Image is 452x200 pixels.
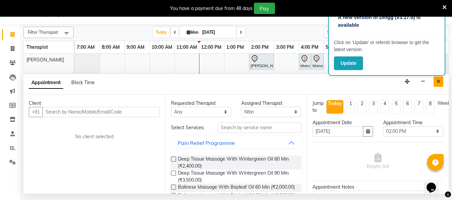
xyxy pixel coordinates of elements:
[324,42,345,52] a: 5:00 PM
[312,184,443,191] div: Appointment Notes
[312,126,363,137] input: yyyy-mm-dd
[434,76,443,87] button: Close
[174,137,299,149] button: Pain Relief Programme
[75,42,96,52] a: 7:00 AM
[218,123,301,133] input: Search by service name
[170,5,253,12] div: You have a payment due from 48 days
[392,100,400,114] li: 5
[312,100,324,114] div: Jump to
[28,29,58,35] span: Filter Therapist
[178,139,235,147] div: Pain Relief Programme
[380,100,389,114] li: 4
[300,55,310,69] div: Mana ., TK01, 04:00 PM-04:30 PM, Refreshing Foot Reflexology (Petals)
[178,156,296,170] span: Deep Tissue Massage With Wintergreen Oil 60 Min (₹2,400.00)
[45,133,144,140] div: No client selected
[346,100,355,114] li: 1
[178,184,295,192] span: Balinese Massage With Bayleaf Oil 60 Min (₹2,000.00)
[334,56,363,70] button: Update
[241,100,301,107] div: Assigned Therapist
[358,100,366,114] li: 2
[26,44,48,50] span: Therapist
[200,27,234,37] input: 2025-09-01
[328,100,342,107] div: Today
[29,100,160,107] div: Client
[383,119,443,126] div: Appointment Time
[42,107,160,117] input: Search by Name/Mobile/Email/Code
[338,14,436,29] p: A new version of Dingg (v3.17.0) is available
[426,100,435,114] li: 8
[150,42,174,52] a: 10:00 AM
[334,39,440,53] p: Click on ‘Update’ or refersh browser to get the latest version.
[250,55,273,69] div: [PERSON_NAME], TK06, 02:00 PM-03:00 PM, Swedish Massage With Sesame Oil 60 Min
[166,124,213,131] div: Select Services
[324,27,382,37] input: Search Appointment
[29,77,63,89] span: Appointment
[299,42,320,52] a: 4:00 PM
[254,3,275,14] button: Pay
[367,153,389,170] span: Empty list
[178,170,296,184] span: Deep Tissue Massage With Wintergreen Oil 90 Min (₹3,500.00)
[125,42,146,52] a: 9:00 AM
[71,79,95,85] span: Block Time
[312,55,323,69] div: Mana ., TK01, 04:30 PM-05:00 PM, Refreshing Foot Reflexology (Petals)
[249,42,270,52] a: 2:00 PM
[369,100,378,114] li: 3
[175,42,199,52] a: 11:00 AM
[274,42,295,52] a: 3:00 PM
[26,57,64,63] span: [PERSON_NAME]
[29,107,43,117] button: +91
[199,42,223,52] a: 12:00 PM
[100,42,121,52] a: 8:00 AM
[224,42,246,52] a: 1:00 PM
[185,30,200,35] span: Mon
[424,173,445,193] iframe: chat widget
[171,100,231,107] div: Requested Therapist
[403,100,412,114] li: 6
[153,27,170,37] span: Today
[415,100,423,114] li: 7
[312,119,373,126] div: Appointment Date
